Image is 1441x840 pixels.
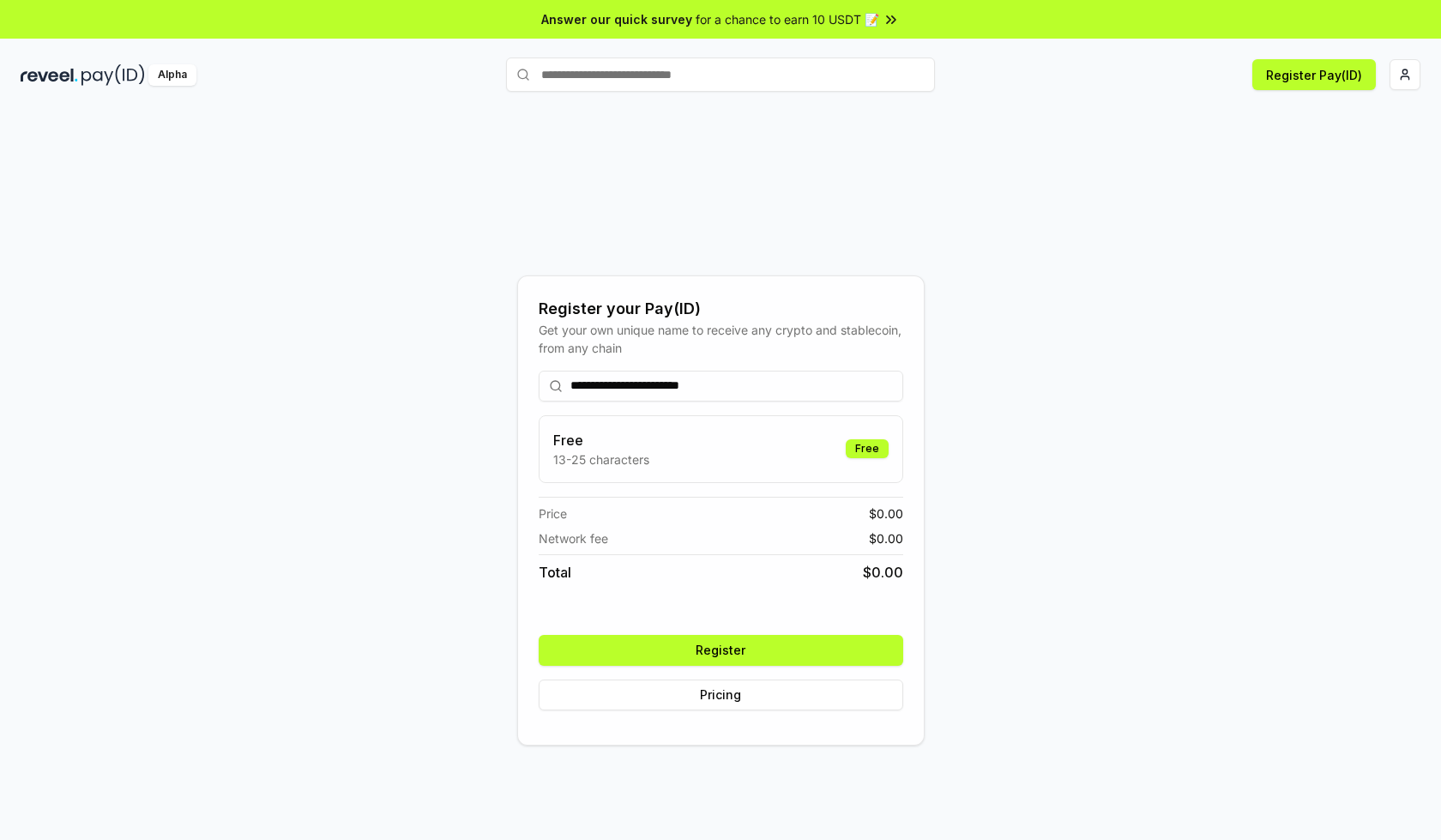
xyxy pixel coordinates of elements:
span: for a chance to earn 10 USDT 📝 [696,10,879,28]
img: pay_id [81,64,145,86]
div: Alpha [148,64,196,86]
div: Register your Pay(ID) [539,297,903,321]
p: 13-25 characters [553,450,649,468]
button: Register [539,635,903,666]
h3: Free [553,430,649,450]
span: Price [539,505,567,523]
span: $ 0.00 [869,505,903,523]
span: $ 0.00 [863,562,903,583]
span: Answer our quick survey [541,10,692,28]
span: $ 0.00 [869,529,903,547]
span: Network fee [539,529,608,547]
img: reveel_dark [21,64,78,86]
div: Free [846,439,889,458]
button: Pricing [539,680,903,710]
span: Total [539,562,571,583]
button: Register Pay(ID) [1252,59,1376,90]
div: Get your own unique name to receive any crypto and stablecoin, from any chain [539,321,903,357]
